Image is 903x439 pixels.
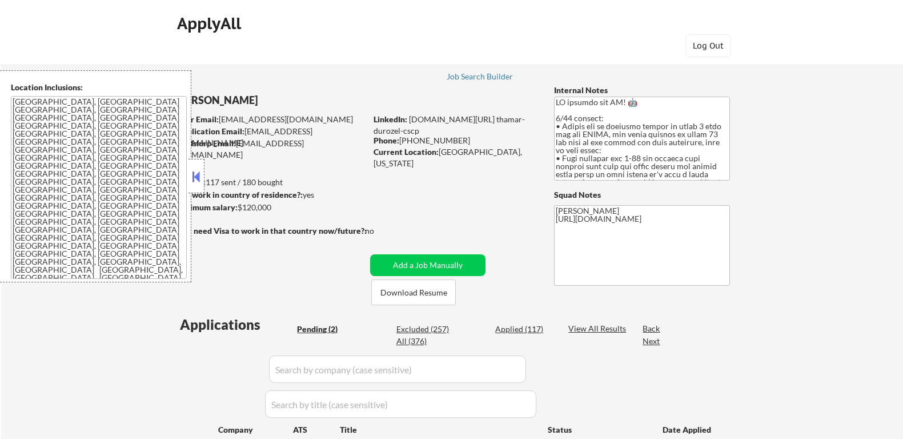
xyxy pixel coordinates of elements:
[176,202,366,213] div: $120,000
[269,356,526,383] input: Search by company (case sensitive)
[374,135,535,146] div: [PHONE_NUMBER]
[374,146,535,169] div: [GEOGRAPHIC_DATA], [US_STATE]
[176,189,363,201] div: yes
[643,323,661,334] div: Back
[643,336,661,347] div: Next
[265,390,536,418] input: Search by title (case sensitive)
[177,126,244,136] strong: Application Email:
[176,138,236,148] strong: Mailslurp Email:
[396,336,453,347] div: All (376)
[176,138,366,160] div: [EMAIL_ADDRESS][DOMAIN_NAME]
[374,114,525,135] a: [DOMAIN_NAME][URL] thamar-durozel-cscp
[177,114,366,125] div: [EMAIL_ADDRESS][DOMAIN_NAME]
[176,177,366,188] div: 117 sent / 180 bought
[554,85,730,96] div: Internal Notes
[371,280,456,305] button: Download Resume
[685,34,731,57] button: Log Out
[176,226,367,236] strong: Will need Visa to work in that country now/future?:
[176,93,411,107] div: [PERSON_NAME]
[396,324,453,335] div: Excluded (257)
[177,126,366,148] div: [EMAIL_ADDRESS][DOMAIN_NAME]
[447,72,513,83] a: Job Search Builder
[11,82,187,93] div: Location Inclusions:
[177,14,244,33] div: ApplyAll
[554,189,730,201] div: Squad Notes
[340,424,537,436] div: Title
[568,323,629,334] div: View All Results
[365,225,398,237] div: no
[293,424,340,436] div: ATS
[176,190,303,199] strong: Can work in country of residence?:
[297,324,354,335] div: Pending (2)
[374,147,439,157] strong: Current Location:
[218,424,293,436] div: Company
[374,135,399,145] strong: Phone:
[495,324,552,335] div: Applied (117)
[370,254,485,276] button: Add a Job Manually
[180,318,293,332] div: Applications
[663,424,713,436] div: Date Applied
[176,202,238,212] strong: Minimum salary:
[374,114,407,124] strong: LinkedIn:
[447,73,513,81] div: Job Search Builder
